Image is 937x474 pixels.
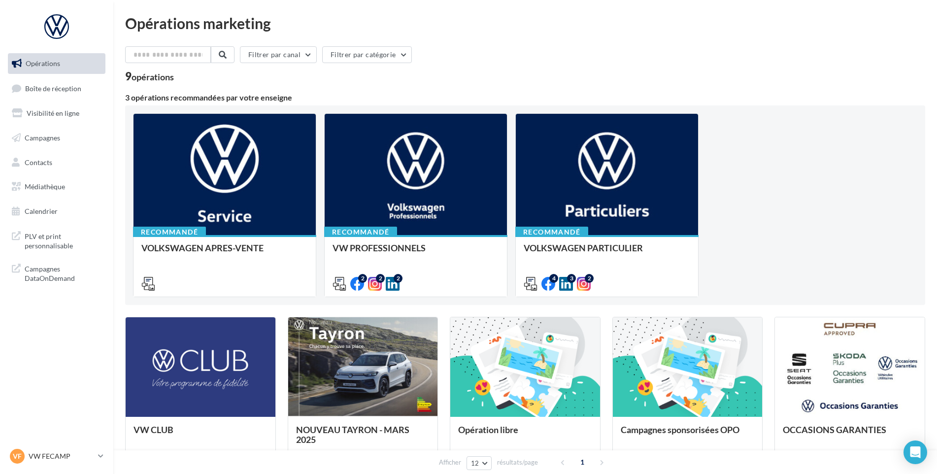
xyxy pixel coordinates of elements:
span: Contacts [25,158,52,166]
a: VF VW FECAMP [8,447,105,466]
span: Boîte de réception [25,84,81,92]
div: 2 [358,274,367,283]
div: 9 [125,71,174,82]
div: Open Intercom Messenger [904,440,927,464]
div: opérations [132,72,174,81]
a: Opérations [6,53,107,74]
div: 2 [394,274,402,283]
span: Campagnes DataOnDemand [25,262,101,283]
div: Recommandé [324,227,397,237]
a: Campagnes DataOnDemand [6,258,107,287]
a: Campagnes [6,128,107,148]
span: Campagnes [25,134,60,142]
p: VW FECAMP [29,451,94,461]
span: 12 [471,459,479,467]
span: Opération libre [458,424,518,435]
span: VOLKSWAGEN APRES-VENTE [141,242,264,253]
span: 1 [574,454,590,470]
a: Calendrier [6,201,107,222]
a: PLV et print personnalisable [6,226,107,255]
div: 2 [585,274,594,283]
span: VW CLUB [134,424,173,435]
span: PLV et print personnalisable [25,230,101,251]
span: VOLKSWAGEN PARTICULIER [524,242,643,253]
div: Opérations marketing [125,16,925,31]
a: Contacts [6,152,107,173]
div: Recommandé [515,227,588,237]
span: VF [13,451,22,461]
a: Visibilité en ligne [6,103,107,124]
div: Recommandé [133,227,206,237]
span: VW PROFESSIONNELS [333,242,426,253]
span: Visibilité en ligne [27,109,79,117]
button: Filtrer par canal [240,46,317,63]
span: Afficher [439,458,461,467]
button: 12 [467,456,492,470]
div: 4 [549,274,558,283]
span: Calendrier [25,207,58,215]
span: NOUVEAU TAYRON - MARS 2025 [296,424,409,445]
div: 3 [567,274,576,283]
div: 2 [376,274,385,283]
div: 3 opérations recommandées par votre enseigne [125,94,925,102]
span: Opérations [26,59,60,68]
span: résultats/page [497,458,538,467]
a: Médiathèque [6,176,107,197]
a: Boîte de réception [6,78,107,99]
span: OCCASIONS GARANTIES [783,424,886,435]
button: Filtrer par catégorie [322,46,412,63]
span: Campagnes sponsorisées OPO [621,424,739,435]
span: Médiathèque [25,182,65,191]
